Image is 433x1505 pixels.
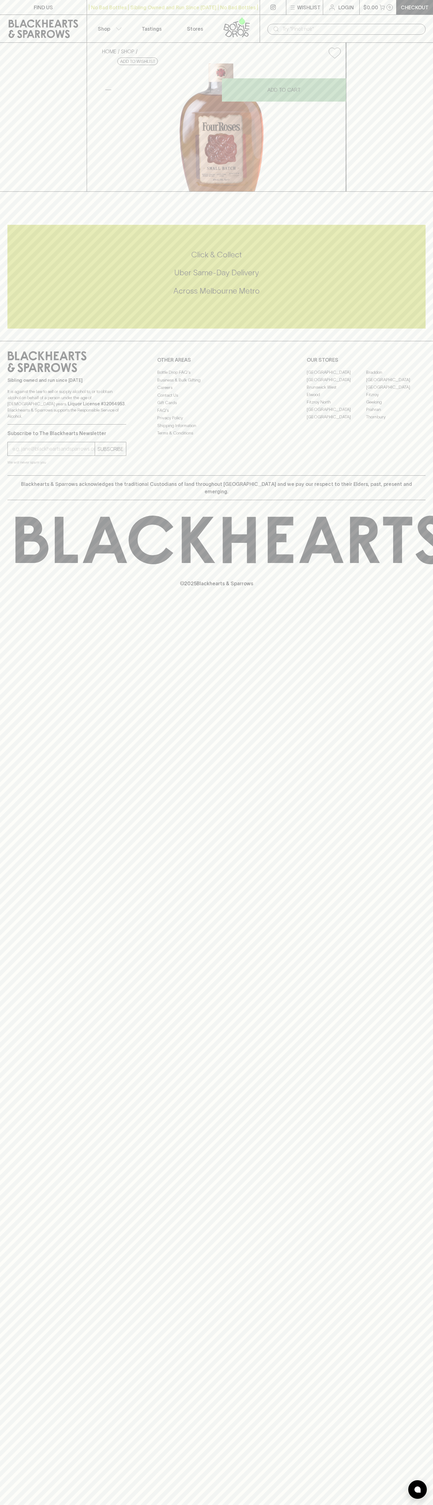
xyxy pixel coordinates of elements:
[121,49,134,54] a: SHOP
[157,369,276,376] a: Bottle Drop FAQ's
[363,4,378,11] p: $0.00
[97,445,123,453] p: SUBSCRIBE
[222,78,346,102] button: ADD TO CART
[157,356,276,364] p: OTHER AREAS
[34,4,53,11] p: FIND US
[7,388,126,419] p: It is against the law to sell or supply alcohol to, or to obtain alcohol on behalf of a person un...
[414,1486,421,1493] img: bubble-icon
[142,25,162,33] p: Tastings
[307,356,426,364] p: OUR STORES
[282,24,421,34] input: Try "Pinot noir"
[401,4,429,11] p: Checkout
[7,430,126,437] p: Subscribe to The Blackhearts Newsletter
[157,407,276,414] a: FAQ's
[157,391,276,399] a: Contact Us
[307,406,366,413] a: [GEOGRAPHIC_DATA]
[366,413,426,421] a: Thornbury
[157,430,276,437] a: Terms & Conditions
[7,225,426,329] div: Call to action block
[187,25,203,33] p: Stores
[388,6,391,9] p: 0
[307,369,366,376] a: [GEOGRAPHIC_DATA]
[157,376,276,384] a: Business & Bulk Gifting
[102,49,116,54] a: HOME
[7,377,126,383] p: Sibling owned and run since [DATE]
[366,383,426,391] a: [GEOGRAPHIC_DATA]
[7,459,126,465] p: We will never spam you
[338,4,354,11] p: Login
[366,406,426,413] a: Prahran
[307,398,366,406] a: Fitzroy North
[307,413,366,421] a: [GEOGRAPHIC_DATA]
[307,376,366,383] a: [GEOGRAPHIC_DATA]
[297,4,321,11] p: Wishlist
[7,268,426,278] h5: Uber Same-Day Delivery
[97,63,346,191] img: 39315.png
[98,25,110,33] p: Shop
[12,480,421,495] p: Blackhearts & Sparrows acknowledges the traditional Custodians of land throughout [GEOGRAPHIC_DAT...
[7,250,426,260] h5: Click & Collect
[307,383,366,391] a: Brunswick West
[157,414,276,422] a: Privacy Policy
[307,391,366,398] a: Elwood
[87,15,130,42] button: Shop
[157,399,276,407] a: Gift Cards
[68,401,125,406] strong: Liquor License #32064953
[157,422,276,429] a: Shipping Information
[130,15,173,42] a: Tastings
[7,286,426,296] h5: Across Melbourne Metro
[366,398,426,406] a: Geelong
[12,444,95,454] input: e.g. jane@blackheartsandsparrows.com.au
[95,442,126,456] button: SUBSCRIBE
[366,391,426,398] a: Fitzroy
[173,15,217,42] a: Stores
[157,384,276,391] a: Careers
[366,376,426,383] a: [GEOGRAPHIC_DATA]
[366,369,426,376] a: Braddon
[267,86,301,94] p: ADD TO CART
[117,58,158,65] button: Add to wishlist
[326,45,343,61] button: Add to wishlist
